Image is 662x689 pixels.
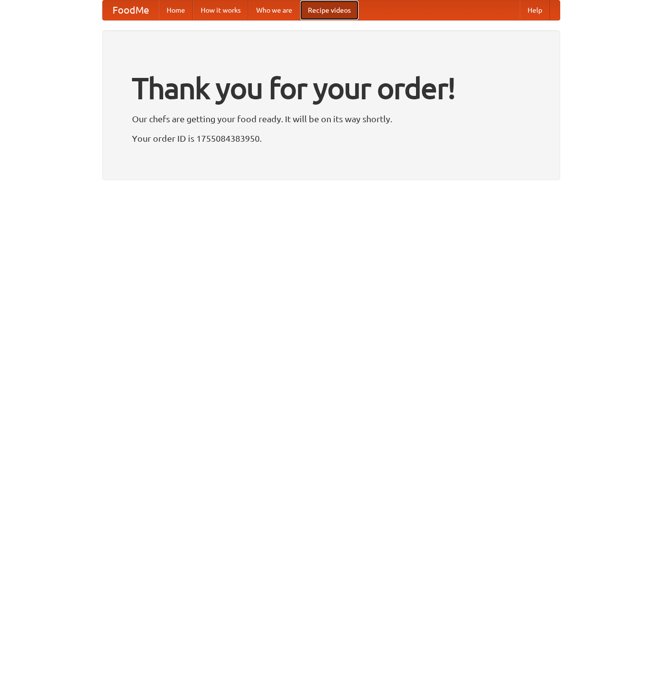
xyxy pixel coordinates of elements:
[193,0,248,20] a: How it works
[132,112,530,126] p: Our chefs are getting your food ready. It will be on its way shortly.
[132,131,530,146] p: Your order ID is 1755084383950.
[159,0,193,20] a: Home
[103,0,159,20] a: FoodMe
[248,0,300,20] a: Who we are
[300,0,359,20] a: Recipe videos
[520,0,550,20] a: Help
[132,65,530,112] h1: Thank you for your order!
